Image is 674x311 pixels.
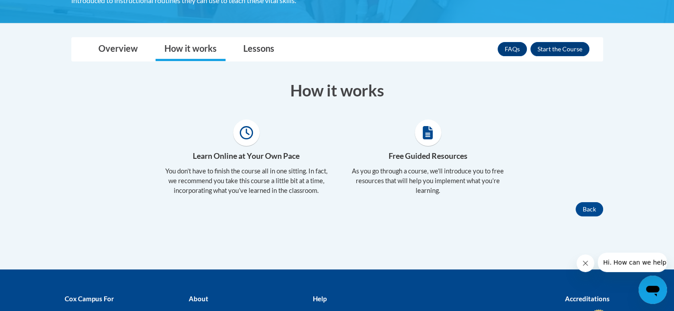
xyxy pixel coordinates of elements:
[156,38,226,61] a: How it works
[577,254,594,272] iframe: Close message
[598,253,667,272] iframe: Message from company
[5,6,72,13] span: Hi. How can we help?
[188,295,208,303] b: About
[565,295,610,303] b: Accreditations
[234,38,283,61] a: Lessons
[639,276,667,304] iframe: Button to launch messaging window
[162,166,331,196] p: You don’t have to finish the course all in one sitting. In fact, we recommend you take this cours...
[162,150,331,162] h4: Learn Online at Your Own Pace
[498,42,527,56] a: FAQs
[65,295,114,303] b: Cox Campus For
[576,202,603,216] button: Back
[90,38,147,61] a: Overview
[530,42,589,56] button: Enroll
[344,150,512,162] h4: Free Guided Resources
[344,166,512,196] p: As you go through a course, we’ll introduce you to free resources that will help you implement wh...
[71,79,603,101] h3: How it works
[312,295,326,303] b: Help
